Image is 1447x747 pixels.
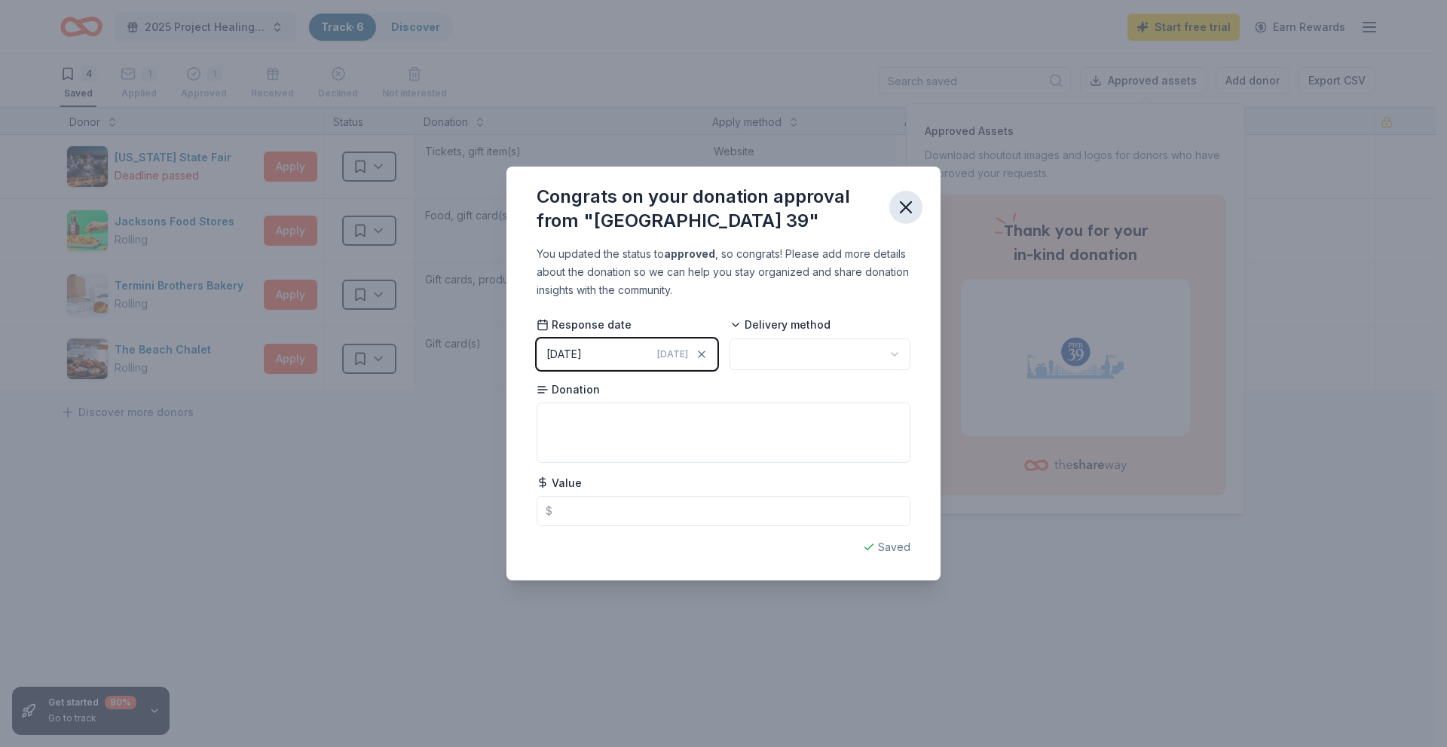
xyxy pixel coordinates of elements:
[537,317,632,332] span: Response date
[537,245,910,299] div: You updated the status to , so congrats! Please add more details about the donation so we can hel...
[664,247,715,260] b: approved
[546,345,582,363] div: [DATE]
[657,348,688,360] span: [DATE]
[537,185,877,233] div: Congrats on your donation approval from "[GEOGRAPHIC_DATA] 39"
[537,382,600,397] span: Donation
[730,317,831,332] span: Delivery method
[537,476,582,491] span: Value
[537,338,717,370] button: [DATE][DATE]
